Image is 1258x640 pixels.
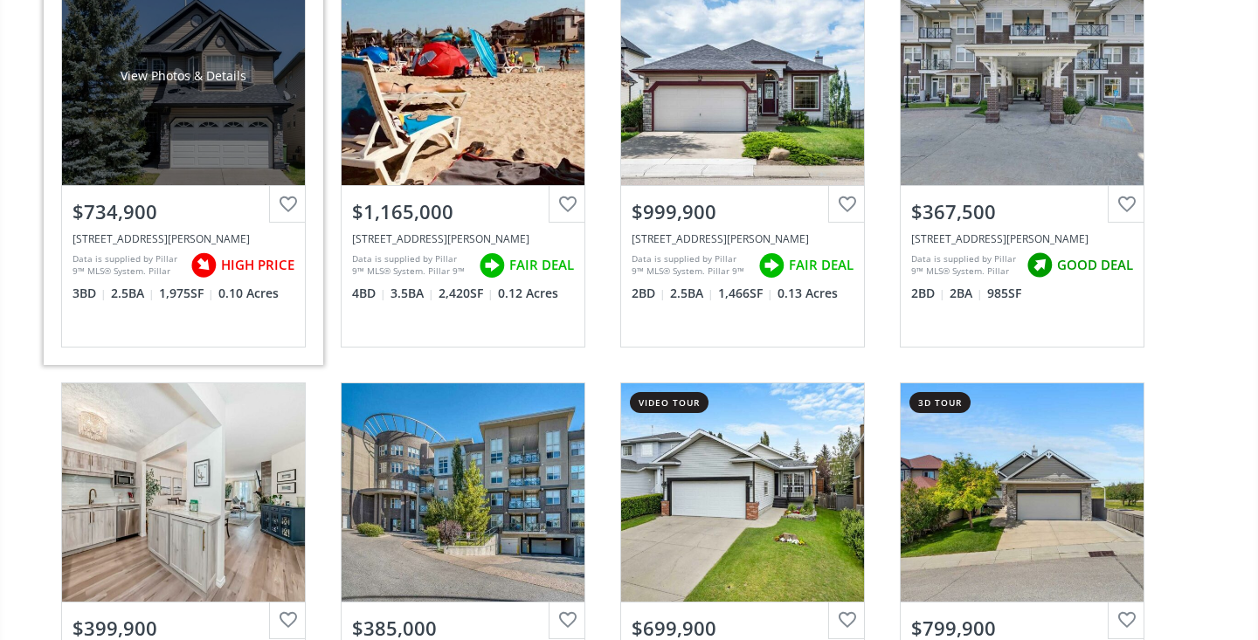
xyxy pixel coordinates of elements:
[186,248,221,283] img: rating icon
[1057,256,1133,274] span: GOOD DEAL
[73,252,182,279] div: Data is supplied by Pillar 9™ MLS® System. Pillar 9™ is the owner of the copyright in its MLS® Sy...
[632,231,854,246] div: 49 Arbour Crest Heights NW, Calgary, AB T3G 5A3
[439,285,494,302] span: 2,420 SF
[498,285,558,302] span: 0.12 Acres
[352,231,574,246] div: 126 Arbour Vista Road NW, Calgary, AB T3G 5G3
[670,285,714,302] span: 2.5 BA
[632,252,750,279] div: Data is supplied by Pillar 9™ MLS® System. Pillar 9™ is the owner of the copyright in its MLS® Sy...
[632,198,854,225] div: $999,900
[789,256,854,274] span: FAIR DEAL
[754,248,789,283] img: rating icon
[474,248,509,283] img: rating icon
[911,231,1133,246] div: 1010 Arbour Lake Road NW #2125, Calgary, AB T3G 4Y8
[352,252,470,279] div: Data is supplied by Pillar 9™ MLS® System. Pillar 9™ is the owner of the copyright in its MLS® Sy...
[73,231,294,246] div: 21 Arbour Ridge Park NW, Calgary, AB T2G4C4
[632,285,666,302] span: 2 BD
[352,198,574,225] div: $1,165,000
[221,256,294,274] span: HIGH PRICE
[778,285,838,302] span: 0.13 Acres
[950,285,983,302] span: 2 BA
[218,285,279,302] span: 0.10 Acres
[1022,248,1057,283] img: rating icon
[718,285,773,302] span: 1,466 SF
[391,285,434,302] span: 3.5 BA
[911,198,1133,225] div: $367,500
[509,256,574,274] span: FAIR DEAL
[73,285,107,302] span: 3 BD
[911,252,1018,279] div: Data is supplied by Pillar 9™ MLS® System. Pillar 9™ is the owner of the copyright in its MLS® Sy...
[159,285,214,302] span: 1,975 SF
[111,285,155,302] span: 2.5 BA
[352,285,386,302] span: 4 BD
[73,198,294,225] div: $734,900
[987,285,1021,302] span: 985 SF
[121,67,246,85] div: View Photos & Details
[911,285,945,302] span: 2 BD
